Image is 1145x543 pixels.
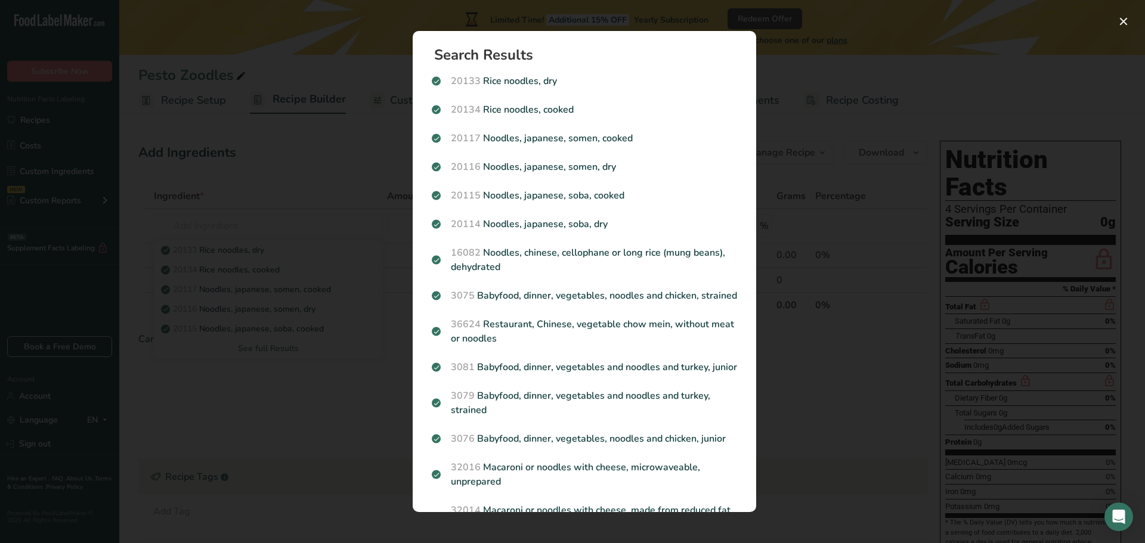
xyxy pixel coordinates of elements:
[451,189,481,202] span: 20115
[432,217,737,231] p: Noodles, japanese, soba, dry
[432,103,737,117] p: Rice noodles, cooked
[451,246,481,259] span: 16082
[451,389,475,402] span: 3079
[451,132,481,145] span: 20117
[432,460,737,489] p: Macaroni or noodles with cheese, microwaveable, unprepared
[451,504,481,517] span: 32014
[451,461,481,474] span: 32016
[432,389,737,417] p: Babyfood, dinner, vegetables and noodles and turkey, strained
[432,74,737,88] p: Rice noodles, dry
[432,288,737,303] p: Babyfood, dinner, vegetables, noodles and chicken, strained
[451,289,475,302] span: 3075
[451,103,481,116] span: 20134
[432,246,737,274] p: Noodles, chinese, cellophane or long rice (mung beans), dehydrated
[432,360,737,374] p: Babyfood, dinner, vegetables and noodles and turkey, junior
[451,218,481,231] span: 20114
[451,432,475,445] span: 3076
[451,361,475,374] span: 3081
[451,160,481,173] span: 20116
[432,188,737,203] p: Noodles, japanese, soba, cooked
[432,160,737,174] p: Noodles, japanese, somen, dry
[451,318,481,331] span: 36624
[1104,502,1133,531] div: Open Intercom Messenger
[432,432,737,446] p: Babyfood, dinner, vegetables, noodles and chicken, junior
[451,75,481,88] span: 20133
[432,503,737,532] p: Macaroni or noodles with cheese, made from reduced fat packaged mix, unprepared
[432,131,737,145] p: Noodles, japanese, somen, cooked
[432,317,737,346] p: Restaurant, Chinese, vegetable chow mein, without meat or noodles
[434,48,744,62] h1: Search Results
